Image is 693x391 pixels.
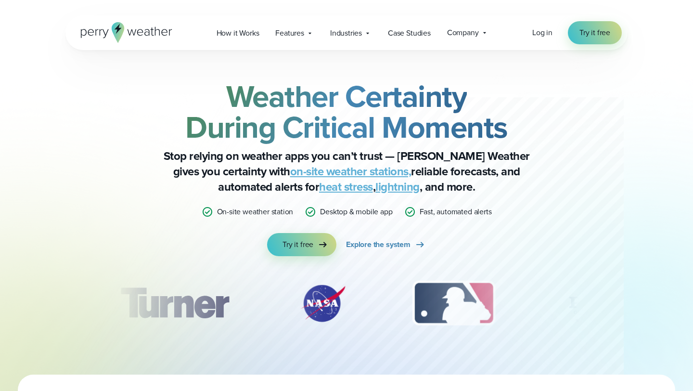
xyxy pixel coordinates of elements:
[551,279,628,327] img: PGA.svg
[403,279,504,327] img: MLB.svg
[403,279,504,327] div: 3 of 12
[447,27,479,39] span: Company
[106,279,243,327] div: 1 of 12
[154,148,539,195] p: Stop relying on weather apps you can’t trust — [PERSON_NAME] Weather gives you certainty with rel...
[330,27,362,39] span: Industries
[106,279,243,327] img: Turner-Construction_1.svg
[289,279,357,327] div: 2 of 12
[289,279,357,327] img: NASA.svg
[275,27,304,39] span: Features
[380,23,439,43] a: Case Studies
[388,27,431,39] span: Case Studies
[208,23,268,43] a: How it Works
[551,279,628,327] div: 4 of 12
[290,163,411,180] a: on-site weather stations,
[282,239,313,250] span: Try it free
[346,239,411,250] span: Explore the system
[319,178,373,195] a: heat stress
[532,27,552,39] a: Log in
[420,206,492,218] p: Fast, automated alerts
[217,206,294,218] p: On-site weather station
[579,27,610,39] span: Try it free
[320,206,392,218] p: Desktop & mobile app
[185,74,508,150] strong: Weather Certainty During Critical Moments
[114,279,579,332] div: slideshow
[568,21,622,44] a: Try it free
[375,178,420,195] a: lightning
[346,233,426,256] a: Explore the system
[267,233,336,256] a: Try it free
[217,27,259,39] span: How it Works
